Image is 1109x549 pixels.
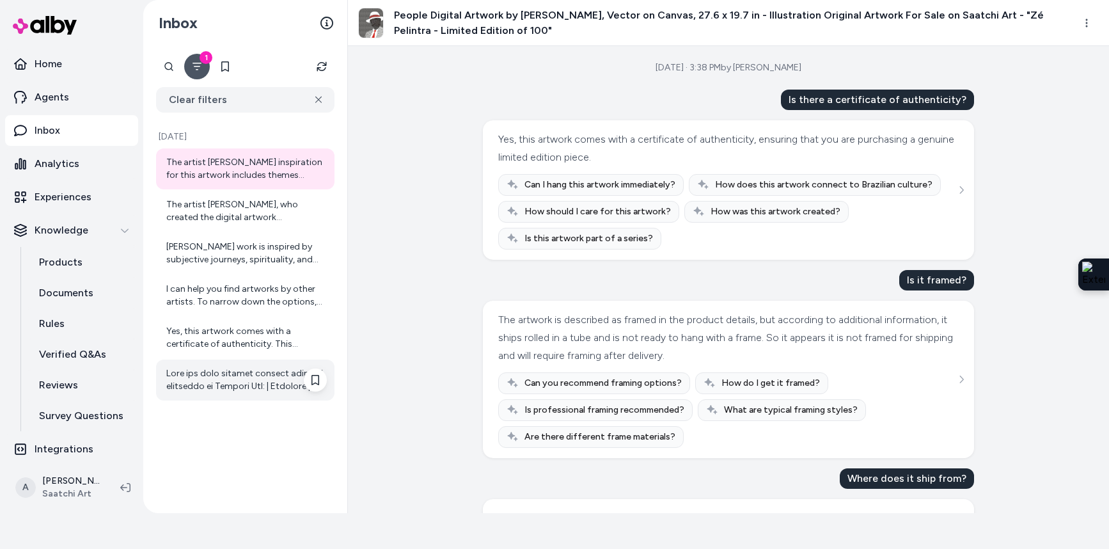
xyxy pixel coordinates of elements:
a: Products [26,247,138,278]
span: Saatchi Art [42,488,100,500]
p: Knowledge [35,223,88,238]
button: Clear filters [156,87,334,113]
div: Lore ips dolo sitamet consect adipisci elitseddo ei Tempori Utl: | Etdolore | Magnaa | Enimad | M... [166,367,327,393]
p: Survey Questions [39,408,123,424]
div: Is it framed? [899,270,974,290]
p: Products [39,255,83,270]
p: Rules [39,316,65,331]
p: Integrations [35,442,93,457]
button: Refresh [309,54,334,79]
span: Can I hang this artwork immediately? [524,179,675,191]
img: Extension Icon [1082,262,1105,287]
a: Integrations [5,434,138,465]
div: The artwork is described as framed in the product details, but according to additional informatio... [498,311,956,365]
a: Home [5,49,138,79]
a: Verified Q&As [26,339,138,370]
img: alby Logo [13,16,77,35]
span: What are typical framing styles? [724,404,858,417]
p: [PERSON_NAME] [42,475,100,488]
span: How does this artwork connect to Brazilian culture? [715,179,932,191]
p: Verified Q&As [39,347,106,362]
a: Lore ips dolo sitamet consect adipisci elitseddo ei Tempori Utl: | Etdolore | Magnaa | Enimad | M... [156,360,334,401]
p: Inbox [35,123,60,138]
span: How should I care for this artwork? [524,205,671,218]
div: [DATE] · 3:38 PM by [PERSON_NAME] [656,61,801,74]
span: Are there different frame materials? [524,431,675,443]
div: The artwork ships from [GEOGRAPHIC_DATA]. [498,509,714,527]
h3: People Digital Artwork by [PERSON_NAME], Vector on Canvas, 27.6 x 19.7 in - Illustration Original... [394,8,1064,38]
span: Is this artwork part of a series? [524,232,653,245]
img: 8440161-ZSDJSDJZ-7.jpg [359,8,383,38]
div: The artist [PERSON_NAME], who created the digital artwork "Connection," was born in [DEMOGRAPHIC_... [166,198,327,224]
p: Home [35,56,62,72]
a: I can help you find artworks by other artists. To narrow down the options, could you please tell ... [156,275,334,316]
div: 1 [200,51,212,64]
a: The artist [PERSON_NAME], who created the digital artwork "Connection," was born in [DEMOGRAPHIC_... [156,191,334,232]
a: Survey Questions [26,401,138,431]
div: Where does it ship from? [840,468,974,489]
a: The artist [PERSON_NAME] inspiration for this artwork includes themes related to preto (black cul... [156,148,334,189]
a: Reviews [26,370,138,401]
a: Rules [26,308,138,339]
h2: Inbox [159,13,198,33]
a: Documents [26,278,138,308]
a: Experiences [5,182,138,212]
button: Knowledge [5,215,138,246]
div: Yes, this artwork comes with a certificate of authenticity, ensuring that you are purchasing a ge... [498,131,956,166]
div: Yes, this artwork comes with a certificate of authenticity. This certificate ensures that the pai... [166,325,327,351]
div: [PERSON_NAME] work is inspired by subjective journeys, spirituality, and universal themes. He exp... [166,241,327,266]
span: Is professional framing recommended? [524,404,684,417]
button: See more [954,372,969,387]
p: Analytics [35,156,79,171]
a: Analytics [5,148,138,179]
a: Yes, this artwork comes with a certificate of authenticity. This certificate ensures that the pai... [156,317,334,358]
span: How was this artwork created? [711,205,840,218]
a: [PERSON_NAME] work is inspired by subjective journeys, spirituality, and universal themes. He exp... [156,233,334,274]
div: The artist [PERSON_NAME] inspiration for this artwork includes themes related to preto (black cul... [166,156,327,182]
button: See more [954,182,969,198]
span: How do I get it framed? [721,377,820,390]
div: I can help you find artworks by other artists. To narrow down the options, could you please tell ... [166,283,327,308]
p: [DATE] [156,131,334,143]
p: Documents [39,285,93,301]
a: Agents [5,82,138,113]
div: Is there a certificate of authenticity? [781,90,974,110]
p: Experiences [35,189,91,205]
span: A [15,477,36,498]
a: Inbox [5,115,138,146]
button: A[PERSON_NAME]Saatchi Art [8,467,110,508]
span: Can you recommend framing options? [524,377,682,390]
p: Reviews [39,378,78,393]
button: Filter [184,54,210,79]
p: Agents [35,90,69,105]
